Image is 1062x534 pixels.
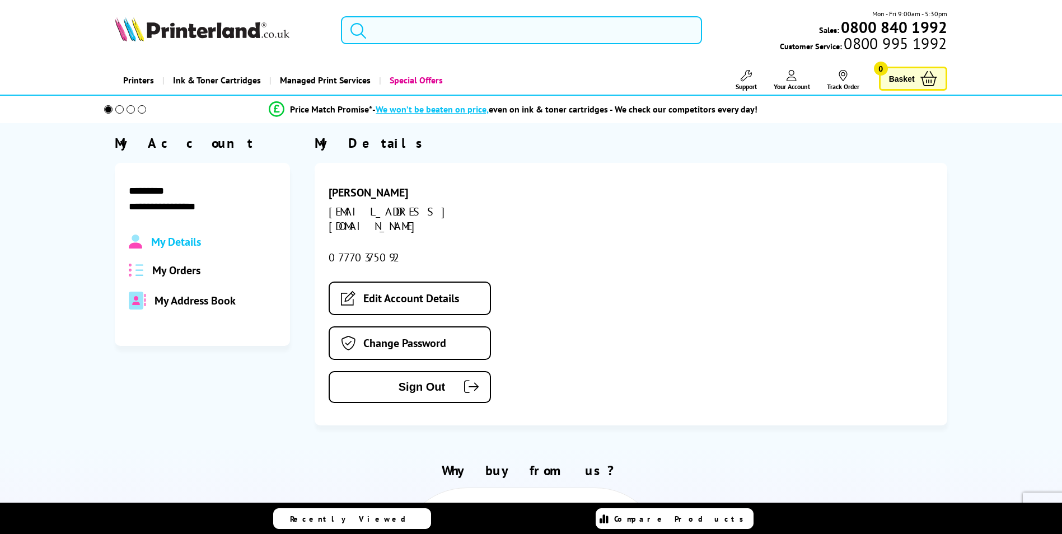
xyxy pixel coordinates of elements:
[162,66,269,95] a: Ink & Toner Cartridges
[329,250,528,265] div: 07770375092
[329,185,528,200] div: [PERSON_NAME]
[872,8,947,19] span: Mon - Fri 9:00am - 5:30pm
[874,62,888,76] span: 0
[315,134,947,152] div: My Details
[780,38,947,51] span: Customer Service:
[290,514,417,524] span: Recently Viewed
[329,282,491,315] a: Edit Account Details
[596,508,754,529] a: Compare Products
[129,292,146,310] img: address-book-duotone-solid.svg
[115,17,289,41] img: Printerland Logo
[273,508,431,529] a: Recently Viewed
[372,104,757,115] div: - even on ink & toner cartridges - We check our competitors every day!
[889,71,915,86] span: Basket
[329,326,491,360] a: Change Password
[736,70,757,91] a: Support
[115,17,327,44] a: Printerland Logo
[827,70,859,91] a: Track Order
[376,104,489,115] span: We won’t be beaten on price,
[379,66,451,95] a: Special Offers
[879,67,947,91] a: Basket 0
[329,371,491,403] button: Sign Out
[290,104,372,115] span: Price Match Promise*
[115,66,162,95] a: Printers
[774,70,810,91] a: Your Account
[115,462,947,479] h2: Why buy from us?
[152,263,200,278] span: My Orders
[269,66,379,95] a: Managed Print Services
[129,235,142,249] img: Profile.svg
[129,264,143,277] img: all-order.svg
[736,82,757,91] span: Support
[819,25,839,35] span: Sales:
[115,134,289,152] div: My Account
[329,204,528,233] div: [EMAIL_ADDRESS][DOMAIN_NAME]
[841,17,947,38] b: 0800 840 1992
[173,66,261,95] span: Ink & Toner Cartridges
[155,293,236,308] span: My Address Book
[89,100,938,119] li: modal_Promise
[347,381,445,394] span: Sign Out
[614,514,750,524] span: Compare Products
[774,82,810,91] span: Your Account
[839,22,947,32] a: 0800 840 1992
[842,38,947,49] span: 0800 995 1992
[151,235,201,249] span: My Details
